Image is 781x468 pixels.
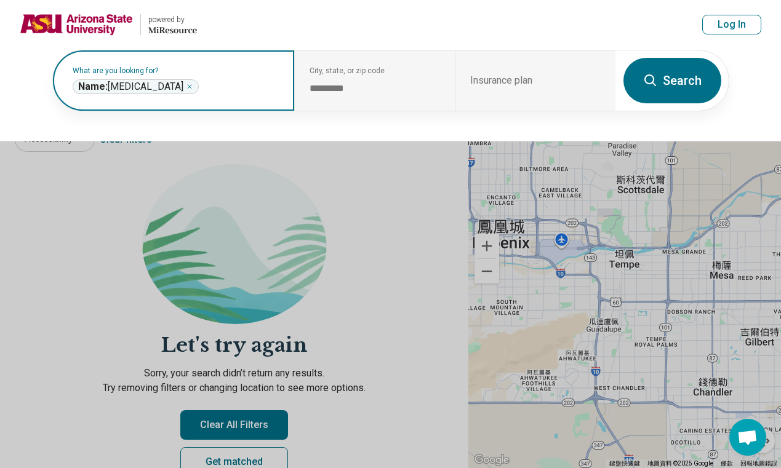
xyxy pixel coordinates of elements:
a: Arizona State Universitypowered by [20,10,197,39]
div: depression [73,79,199,94]
div: powered by [148,14,197,25]
button: depression [186,83,193,90]
button: Search [623,58,721,103]
button: Log In [702,15,761,34]
img: Arizona State University [20,10,133,39]
label: What are you looking for? [73,67,279,74]
div: 打開聊天 [729,419,766,456]
span: Name: [78,81,108,92]
span: [MEDICAL_DATA] [78,81,183,93]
